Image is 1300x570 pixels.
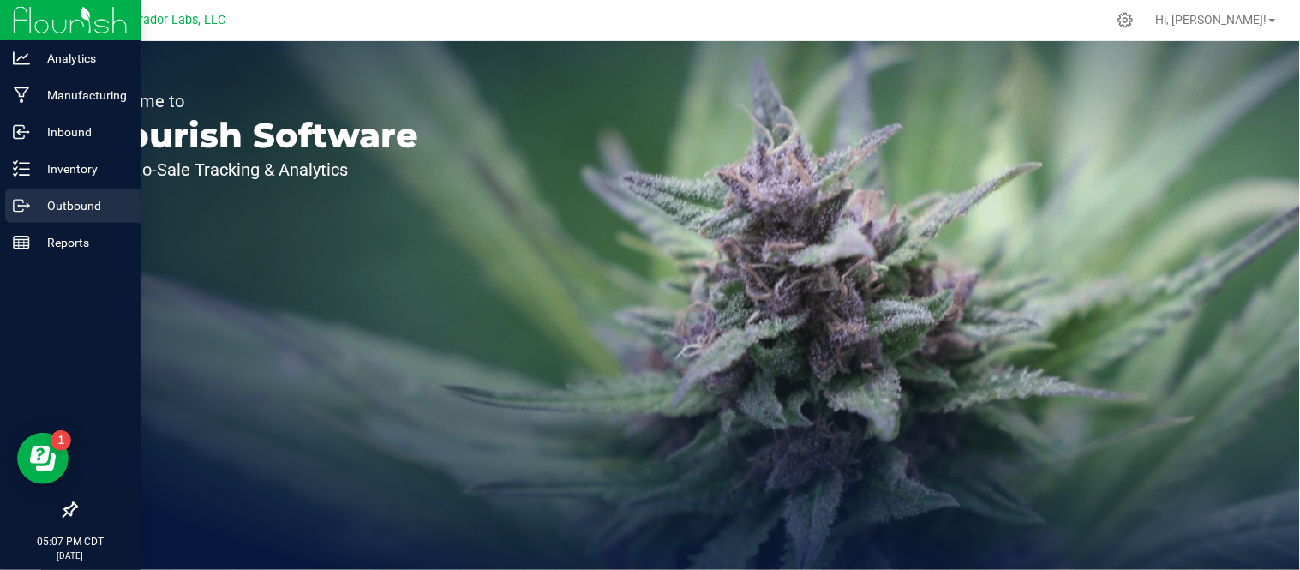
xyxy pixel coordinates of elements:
inline-svg: Inbound [13,123,30,141]
inline-svg: Analytics [13,50,30,67]
inline-svg: Outbound [13,197,30,214]
iframe: Resource center [17,433,69,484]
inline-svg: Manufacturing [13,87,30,104]
div: Manage settings [1115,12,1136,28]
p: Manufacturing [30,85,133,105]
p: Outbound [30,195,133,216]
inline-svg: Inventory [13,160,30,177]
p: Seed-to-Sale Tracking & Analytics [93,161,418,178]
inline-svg: Reports [13,234,30,251]
iframe: Resource center unread badge [51,430,71,451]
p: Welcome to [93,93,418,110]
p: 05:07 PM CDT [8,534,133,549]
p: Analytics [30,48,133,69]
p: Inbound [30,122,133,142]
p: Reports [30,232,133,253]
p: [DATE] [8,549,133,562]
span: Hi, [PERSON_NAME]! [1156,13,1267,27]
span: Curador Labs, LLC [124,13,225,27]
p: Inventory [30,159,133,179]
p: Flourish Software [93,118,418,153]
